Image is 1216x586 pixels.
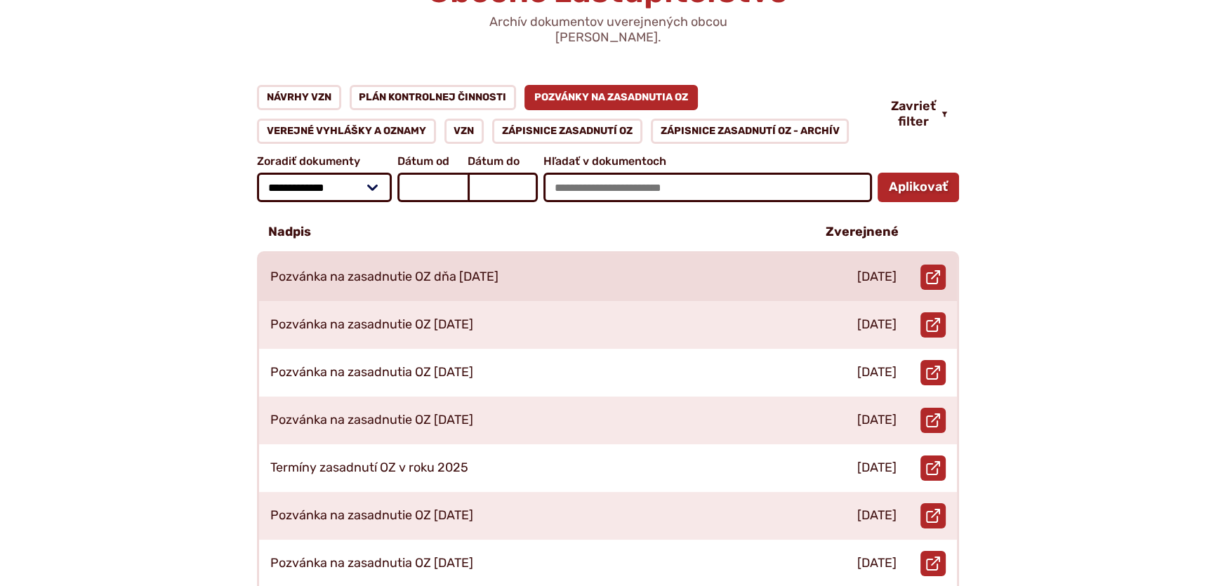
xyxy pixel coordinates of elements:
a: Návrhy VZN [257,85,341,110]
p: [DATE] [857,460,897,476]
input: Dátum od [397,173,468,202]
p: Pozvánka na zasadnutie OZ [DATE] [270,317,473,333]
span: Dátum do [468,155,538,168]
a: Verejné vyhlášky a oznamy [257,119,436,144]
p: [DATE] [857,556,897,571]
p: [DATE] [857,508,897,524]
span: Zavrieť filter [891,99,936,129]
p: Termíny zasadnutí OZ v roku 2025 [270,460,468,476]
a: Plán kontrolnej činnosti [350,85,517,110]
a: Zápisnice zasadnutí OZ [492,119,642,144]
p: Pozvánka na zasadnutie OZ [DATE] [270,413,473,428]
p: Pozvánka na zasadnutia OZ [DATE] [270,365,473,380]
p: Zverejnené [826,225,899,240]
select: Zoradiť dokumenty [257,173,392,202]
button: Zavrieť filter [880,99,959,129]
p: [DATE] [857,269,897,285]
input: Dátum do [468,173,538,202]
p: [DATE] [857,365,897,380]
p: Pozvánka na zasadnutie OZ dňa [DATE] [270,269,498,285]
p: Pozvánka na zasadnutia OZ [DATE] [270,556,473,571]
input: Hľadať v dokumentoch [543,173,872,202]
a: Pozvánky na zasadnutia OZ [524,85,698,110]
span: Hľadať v dokumentoch [543,155,872,168]
span: Zoradiť dokumenty [257,155,392,168]
a: VZN [444,119,484,144]
p: Pozvánka na zasadnutie OZ [DATE] [270,508,473,524]
a: Zápisnice zasadnutí OZ - ARCHÍV [651,119,850,144]
p: [DATE] [857,317,897,333]
p: Archív dokumentov uverejnených obcou [PERSON_NAME]. [440,15,776,45]
span: Dátum od [397,155,468,168]
p: [DATE] [857,413,897,428]
button: Aplikovať [878,173,959,202]
p: Nadpis [268,225,311,240]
